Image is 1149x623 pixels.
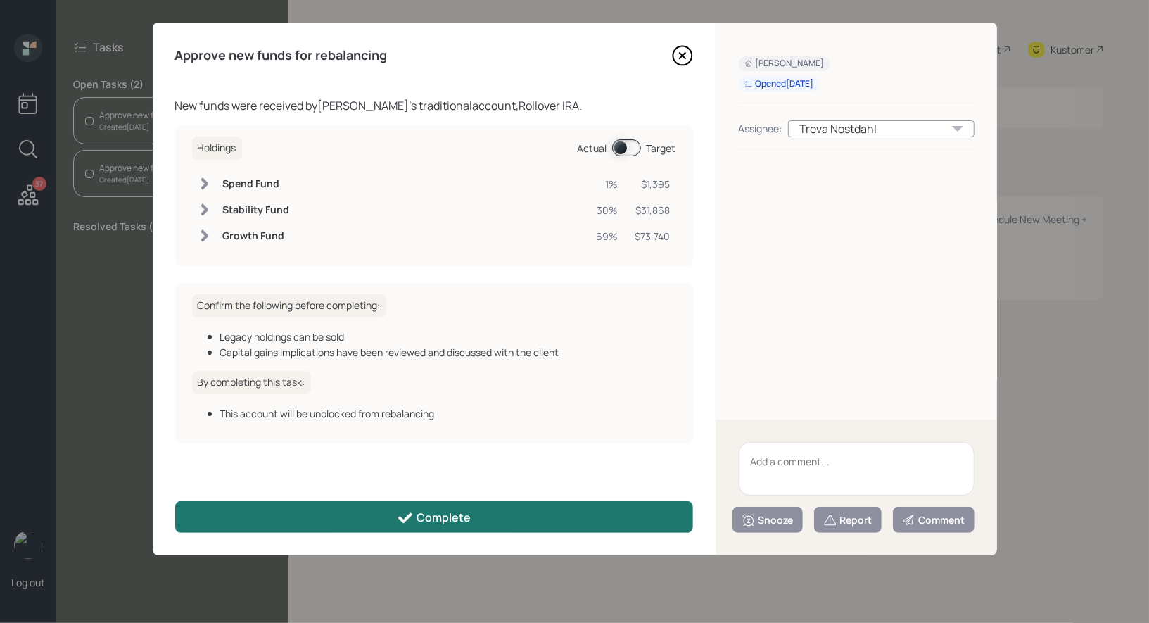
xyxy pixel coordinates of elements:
[220,329,676,344] div: Legacy holdings can be sold
[597,203,618,218] div: 30%
[223,204,290,216] h6: Stability Fund
[397,510,471,527] div: Complete
[192,137,242,160] h6: Holdings
[744,58,825,70] div: [PERSON_NAME]
[175,48,388,63] h4: Approve new funds for rebalancing
[647,141,676,156] div: Target
[223,230,290,242] h6: Growth Fund
[175,97,693,114] div: New funds were received by [PERSON_NAME] 's traditional account, Rollover IRA .
[192,371,311,394] h6: By completing this task:
[597,229,618,244] div: 69%
[814,507,882,533] button: Report
[744,78,814,90] div: Opened [DATE]
[192,294,386,317] h6: Confirm the following before completing:
[893,507,975,533] button: Comment
[635,177,671,191] div: $1,395
[220,406,676,421] div: This account will be unblocked from rebalancing
[597,177,618,191] div: 1%
[220,345,676,360] div: Capital gains implications have been reviewed and discussed with the client
[223,178,290,190] h6: Spend Fund
[739,121,782,136] div: Assignee:
[578,141,607,156] div: Actual
[175,501,693,533] button: Complete
[823,513,872,527] div: Report
[732,507,803,533] button: Snooze
[788,120,975,137] div: Treva Nostdahl
[635,229,671,244] div: $73,740
[635,203,671,218] div: $31,868
[742,513,794,527] div: Snooze
[902,513,965,527] div: Comment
